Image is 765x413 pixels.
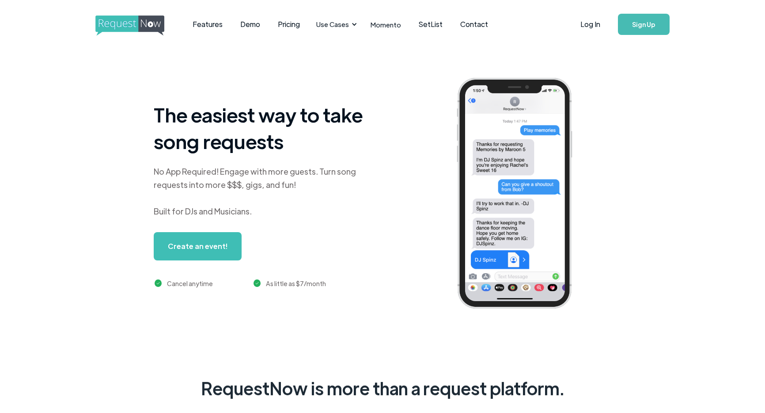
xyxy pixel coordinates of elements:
img: requestnow logo [95,15,181,36]
h1: The easiest way to take song requests [154,101,375,154]
a: home [95,15,162,33]
img: green checkmark [155,279,162,287]
a: Log In [572,9,609,40]
div: Use Cases [311,11,360,38]
a: Demo [231,11,269,38]
a: SetList [410,11,451,38]
a: Pricing [269,11,309,38]
a: Create an event! [154,232,242,260]
img: green checkmark [254,279,261,287]
a: Sign Up [618,14,670,35]
div: No App Required! Engage with more guests. Turn song requests into more $$$, gigs, and fun! Built ... [154,165,375,218]
a: Contact [451,11,497,38]
div: As little as $7/month [266,278,326,289]
a: Features [184,11,231,38]
div: Cancel anytime [167,278,213,289]
img: iphone screenshot [447,72,596,318]
a: Momento [362,11,410,38]
div: Use Cases [316,19,349,29]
